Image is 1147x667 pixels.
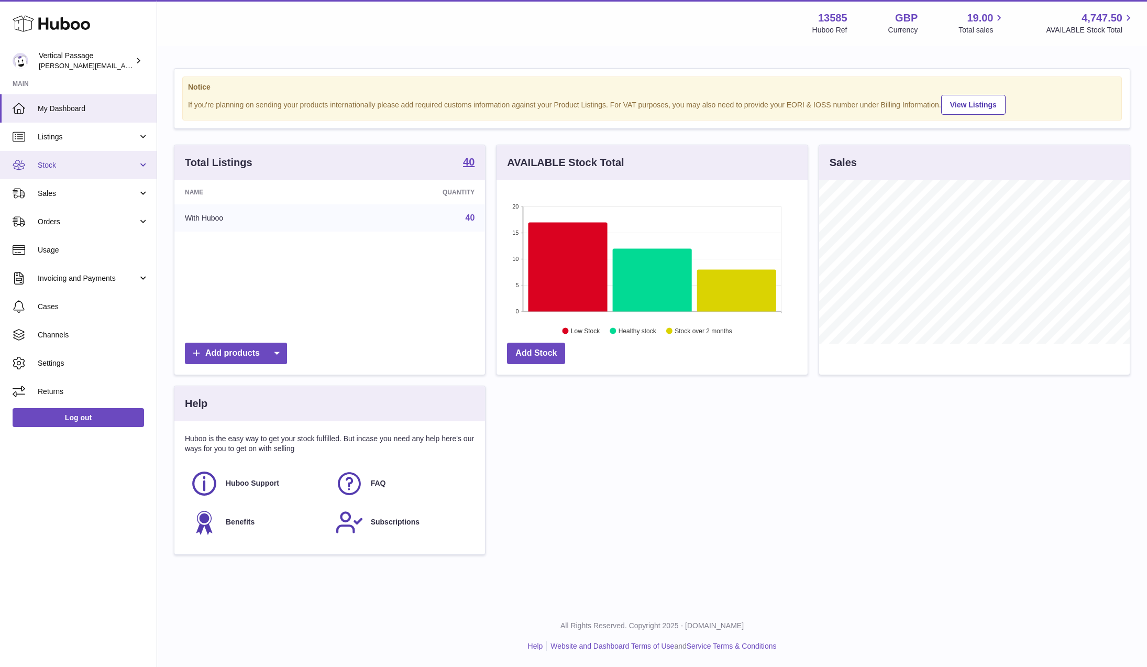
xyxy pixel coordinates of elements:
[895,11,918,25] strong: GBP
[38,387,149,397] span: Returns
[812,25,847,35] div: Huboo Ref
[507,156,624,170] h3: AVAILABLE Stock Total
[226,478,279,488] span: Huboo Support
[528,642,543,650] a: Help
[619,327,657,335] text: Healthy stock
[39,51,133,71] div: Vertical Passage
[1082,11,1122,25] span: 4,747.50
[185,343,287,364] a: Add products
[38,330,149,340] span: Channels
[507,343,565,364] a: Add Stock
[571,327,600,335] text: Low Stock
[38,189,138,199] span: Sales
[38,132,138,142] span: Listings
[190,469,325,498] a: Huboo Support
[188,93,1116,115] div: If you're planning on sending your products internationally please add required customs informati...
[371,517,420,527] span: Subscriptions
[190,508,325,537] a: Benefits
[371,478,386,488] span: FAQ
[38,274,138,283] span: Invoicing and Payments
[547,641,776,651] li: and
[335,469,470,498] a: FAQ
[513,203,519,210] text: 20
[38,245,149,255] span: Usage
[226,517,255,527] span: Benefits
[830,156,857,170] h3: Sales
[335,508,470,537] a: Subscriptions
[941,95,1006,115] a: View Listings
[38,358,149,368] span: Settings
[687,642,777,650] a: Service Terms & Conditions
[463,157,475,167] strong: 40
[818,11,847,25] strong: 13585
[888,25,918,35] div: Currency
[185,397,207,411] h3: Help
[174,180,338,204] th: Name
[516,282,519,288] text: 5
[38,302,149,312] span: Cases
[1046,25,1134,35] span: AVAILABLE Stock Total
[338,180,485,204] th: Quantity
[513,229,519,236] text: 15
[463,157,475,169] a: 40
[174,204,338,232] td: With Huboo
[1046,11,1134,35] a: 4,747.50 AVAILABLE Stock Total
[188,82,1116,92] strong: Notice
[513,256,519,262] text: 10
[185,156,252,170] h3: Total Listings
[38,104,149,114] span: My Dashboard
[38,217,138,227] span: Orders
[516,308,519,314] text: 0
[38,160,138,170] span: Stock
[13,53,28,69] img: ryan@verticalpassage.com
[958,25,1005,35] span: Total sales
[967,11,993,25] span: 19.00
[466,213,475,222] a: 40
[958,11,1005,35] a: 19.00 Total sales
[39,61,210,70] span: [PERSON_NAME][EMAIL_ADDRESS][DOMAIN_NAME]
[13,408,144,427] a: Log out
[675,327,732,335] text: Stock over 2 months
[185,434,475,454] p: Huboo is the easy way to get your stock fulfilled. But incase you need any help here's our ways f...
[550,642,674,650] a: Website and Dashboard Terms of Use
[166,621,1139,631] p: All Rights Reserved. Copyright 2025 - [DOMAIN_NAME]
